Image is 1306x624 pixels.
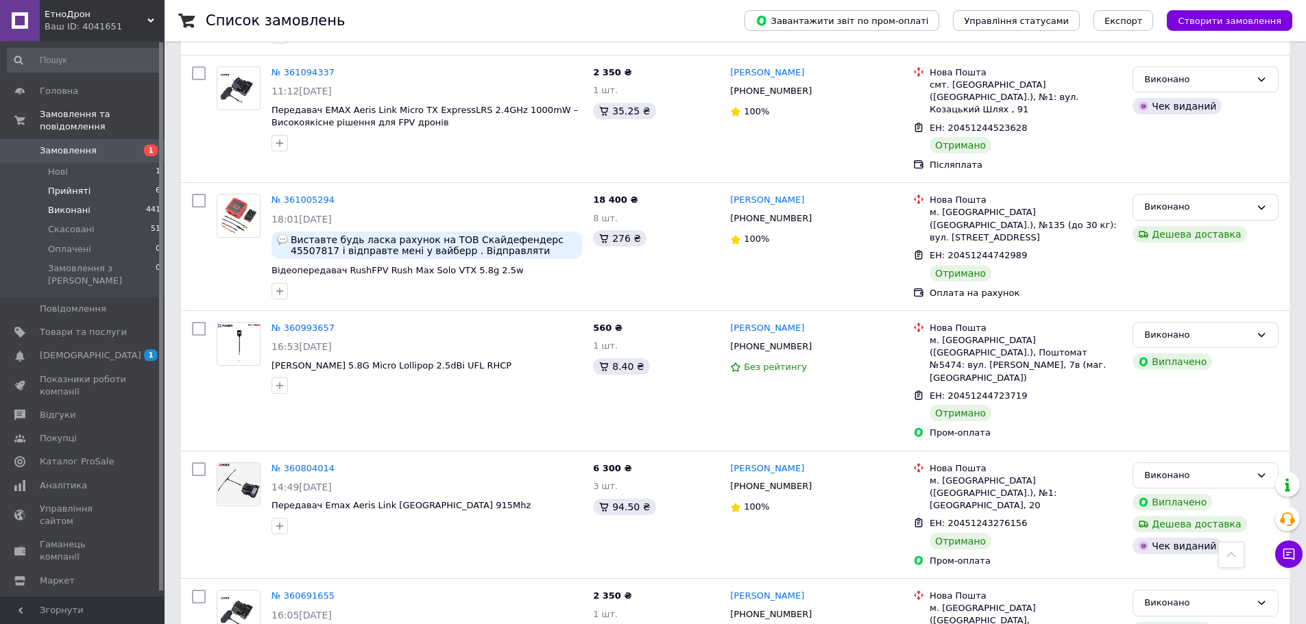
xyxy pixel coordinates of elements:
span: Передавач Emax Aeris Link [GEOGRAPHIC_DATA] 915Mhz [271,500,531,510]
div: м. [GEOGRAPHIC_DATA] ([GEOGRAPHIC_DATA].), №1: [GEOGRAPHIC_DATA], 20 [930,475,1122,512]
span: ЕН: 20451244723719 [930,390,1027,401]
div: Отримано [930,533,991,549]
span: ЕН: 20451244742989 [930,250,1027,260]
div: 35.25 ₴ [593,103,655,119]
span: [DEMOGRAPHIC_DATA] [40,349,141,362]
div: Нова Пошта [930,590,1122,602]
button: Експорт [1093,10,1154,31]
a: Відеопередавач RushFPV Rush Max Solo VTX 5.8g 2.5w [271,265,524,275]
span: Відгуки [40,409,75,421]
h1: Список замовлень [206,12,345,29]
span: 1 [156,166,160,178]
span: Нові [48,166,68,178]
a: № 360691655 [271,590,335,601]
button: Створити замовлення [1167,10,1292,31]
div: Отримано [930,137,991,153]
div: Виплачено [1133,353,1212,370]
a: [PERSON_NAME] [730,66,804,79]
span: 3 шт. [593,481,618,491]
a: № 360804014 [271,463,335,473]
span: 1 шт. [593,609,618,619]
a: Фото товару [217,462,261,506]
div: Нова Пошта [930,462,1122,475]
a: Фото товару [217,66,261,110]
span: 441 [146,204,160,216]
input: Пошук [7,48,162,73]
span: Замовлення з [PERSON_NAME] [48,262,156,287]
span: Замовлення [40,145,97,157]
div: Післяплата [930,159,1122,171]
a: Фото товару [217,322,261,366]
div: Пром-оплата [930,427,1122,439]
div: 94.50 ₴ [593,499,655,515]
span: Головна [40,85,78,97]
div: [PHONE_NUMBER] [727,82,814,100]
span: 6 [156,185,160,197]
a: [PERSON_NAME] 5.8G Micro Lollipop 2.5dBi UFL RHCP [271,360,511,371]
span: 0 [156,262,160,287]
div: Дешева доставка [1133,226,1246,242]
div: [PHONE_NUMBER] [727,338,814,355]
span: 18 400 ₴ [593,195,638,205]
span: Повідомлення [40,303,106,315]
span: 2 350 ₴ [593,67,631,77]
div: Пром-оплата [930,555,1122,567]
span: Маркет [40,575,75,587]
div: Виконано [1144,73,1250,87]
div: Виплачено [1133,494,1212,510]
a: [PERSON_NAME] [730,322,804,335]
span: 1 шт. [593,340,618,351]
span: 0 [156,243,160,255]
span: 6 300 ₴ [593,463,631,473]
span: ЕН: 20451244523628 [930,123,1027,133]
span: 560 ₴ [593,323,622,333]
span: Виставте будь ласка рахунок на ТОВ Скайдефендерс 45507817 і відправте мені у вайберр . Відправлят... [291,234,577,256]
span: 11:12[DATE] [271,86,332,97]
img: Фото товару [217,324,260,364]
span: Створити замовлення [1178,16,1281,26]
span: Виконані [48,204,90,216]
div: Виконано [1144,469,1250,483]
span: 2 350 ₴ [593,590,631,601]
a: № 361094337 [271,67,335,77]
span: 1 [144,145,158,156]
a: [PERSON_NAME] [730,194,804,207]
a: № 360993657 [271,323,335,333]
span: Оплачені [48,243,91,255]
span: Показники роботи компанії [40,373,127,398]
div: Нова Пошта [930,194,1122,206]
button: Чат з покупцем [1275,540,1303,568]
div: м. [GEOGRAPHIC_DATA] ([GEOGRAPHIC_DATA].), Поштомат №5474: вул. [PERSON_NAME], 7в (маг. [GEOGRAPH... [930,334,1122,384]
span: Гаманець компанії [40,538,127,563]
span: ЕтноДрон [45,8,147,21]
span: Завантажити звіт по пром-оплаті [755,14,928,27]
span: 100% [744,234,769,244]
div: 276 ₴ [593,230,646,247]
span: Скасовані [48,223,95,236]
img: Фото товару [217,73,260,103]
span: Експорт [1104,16,1143,26]
span: 16:05[DATE] [271,610,332,621]
div: Оплата на рахунок [930,287,1122,299]
div: [PHONE_NUMBER] [727,606,814,623]
span: 8 шт. [593,213,618,223]
span: Прийняті [48,185,90,197]
button: Управління статусами [953,10,1080,31]
div: Отримано [930,265,991,282]
span: Аналітика [40,479,87,492]
div: Нова Пошта [930,66,1122,79]
span: Управління статусами [964,16,1069,26]
div: Отримано [930,405,991,421]
img: Фото товару [219,195,258,237]
a: Передавач EMAX Aeris Link Micro TX ExpressLRS 2.4GHz 1000mW – Високоякісне рішення для FPV дронів [271,105,578,128]
span: Без рейтингу [744,362,807,372]
span: 18:01[DATE] [271,214,332,225]
a: [PERSON_NAME] [730,590,804,603]
span: Замовлення та повідомлення [40,108,165,133]
a: Створити замовлення [1153,15,1292,25]
span: 100% [744,501,769,512]
div: Чек виданий [1133,98,1222,114]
